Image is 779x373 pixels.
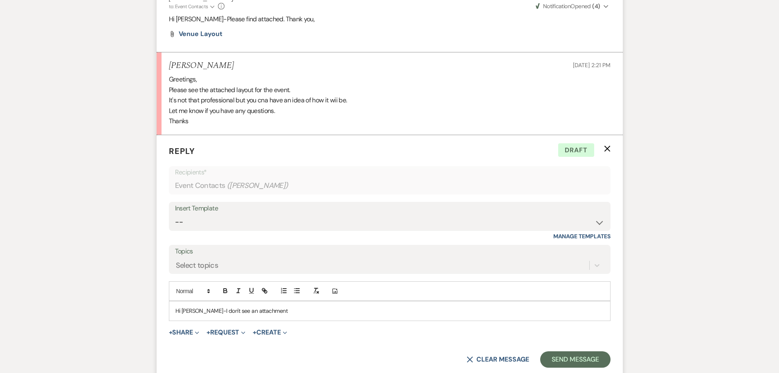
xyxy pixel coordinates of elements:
[169,146,195,156] span: Reply
[543,2,570,10] span: Notification
[207,329,245,336] button: Request
[179,29,222,38] span: Venue Layout
[540,351,610,368] button: Send Message
[169,3,208,10] span: to: Event Contacts
[253,329,256,336] span: +
[175,178,604,194] div: Event Contacts
[558,143,594,157] span: Draft
[169,329,200,336] button: Share
[592,2,600,10] strong: ( 4 )
[536,2,600,10] span: Opened
[553,233,611,240] a: Manage Templates
[179,31,222,37] a: Venue Layout
[467,356,529,363] button: Clear message
[169,3,216,10] button: to: Event Contacts
[169,61,234,71] h5: [PERSON_NAME]
[176,260,218,271] div: Select topics
[175,306,604,315] p: Hi [PERSON_NAME]-I don't see an attachment
[175,167,604,178] p: Recipients*
[253,329,287,336] button: Create
[175,246,604,258] label: Topics
[169,14,611,25] p: Hi [PERSON_NAME]-Please find attached. Thank you,
[207,329,210,336] span: +
[573,61,610,69] span: [DATE] 2:21 PM
[169,74,611,127] div: Greetings, Please see the attached layout for the event. It's not that professional but you cna h...
[534,2,611,11] button: NotificationOpened (4)
[227,180,288,191] span: ( [PERSON_NAME] )
[175,203,604,215] div: Insert Template
[169,329,173,336] span: +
